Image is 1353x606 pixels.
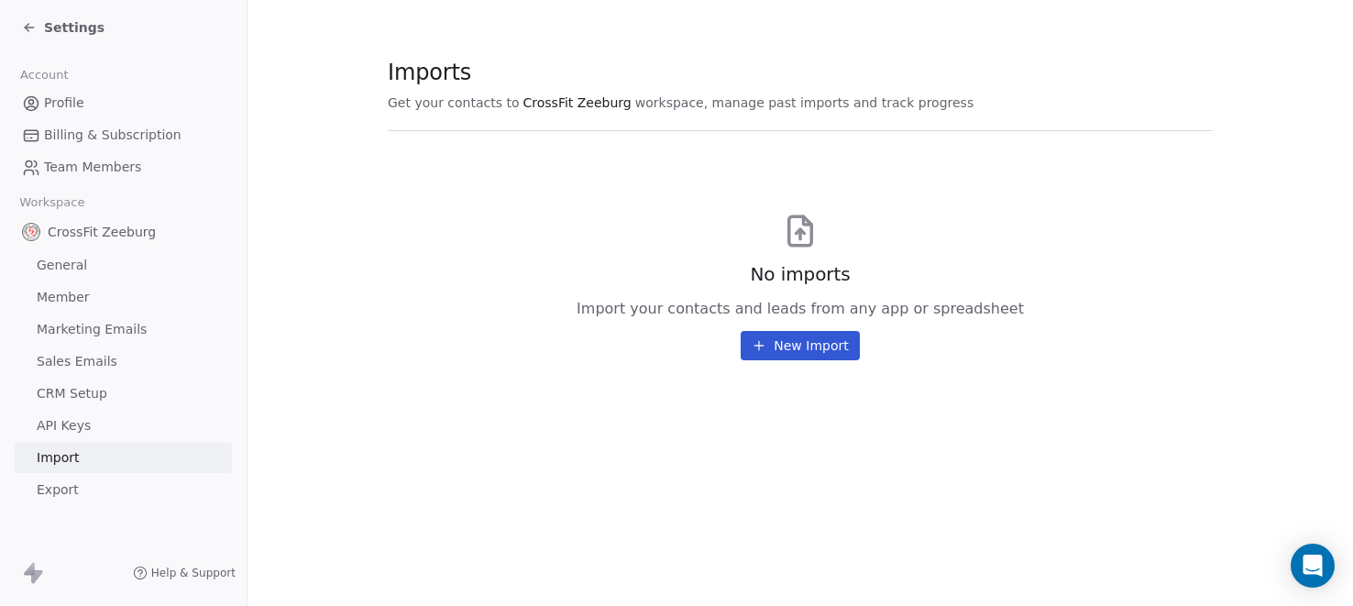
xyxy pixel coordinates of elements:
span: CrossFit Zeeburg [48,223,156,241]
a: Import [15,443,232,473]
span: Help & Support [151,566,236,580]
span: Marketing Emails [37,320,147,339]
span: Import your contacts and leads from any app or spreadsheet [577,298,1024,320]
a: Settings [22,18,104,37]
div: Open Intercom Messenger [1291,544,1335,588]
span: CRM Setup [37,384,107,403]
span: Member [37,288,90,307]
span: Billing & Subscription [44,126,181,145]
span: Account [12,61,76,89]
span: workspace, manage past imports and track progress [635,94,973,112]
span: Profile [44,94,84,113]
a: Profile [15,88,232,118]
a: Marketing Emails [15,314,232,345]
button: New Import [741,331,859,360]
a: General [15,250,232,281]
a: Team Members [15,152,232,182]
a: Billing & Subscription [15,120,232,150]
a: Help & Support [133,566,236,580]
span: Imports [388,59,973,86]
span: Import [37,448,79,468]
a: Member [15,282,232,313]
a: Sales Emails [15,347,232,377]
span: Sales Emails [37,352,117,371]
span: Workspace [12,189,93,216]
span: Team Members [44,158,141,177]
span: CrossFit Zeeburg [523,94,632,112]
span: No imports [750,261,850,287]
span: API Keys [37,416,91,435]
a: API Keys [15,411,232,441]
span: Settings [44,18,104,37]
span: Get your contacts to [388,94,520,112]
span: General [37,256,87,275]
span: Export [37,480,79,500]
img: logo%20website.jpg [22,223,40,241]
a: Export [15,475,232,505]
a: CRM Setup [15,379,232,409]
